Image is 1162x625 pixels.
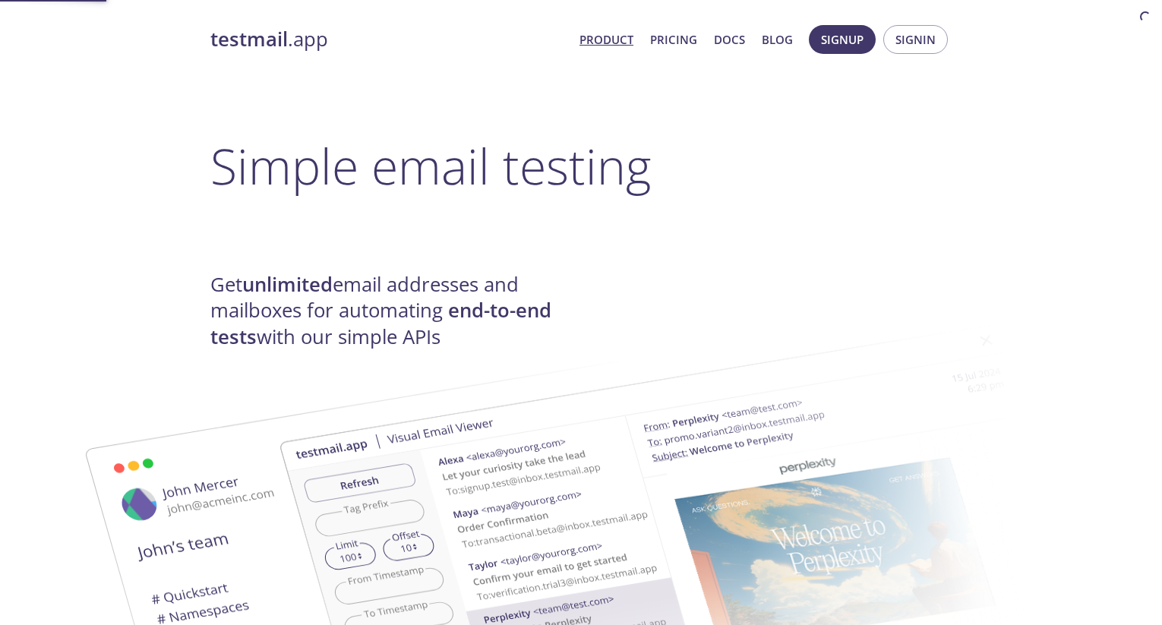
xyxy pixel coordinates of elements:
strong: end-to-end tests [210,297,551,349]
a: Pricing [650,30,697,49]
button: Signup [809,25,876,54]
span: Signup [821,30,864,49]
h4: Get email addresses and mailboxes for automating with our simple APIs [210,272,581,350]
strong: unlimited [242,271,333,298]
h1: Simple email testing [210,137,952,195]
a: Docs [714,30,745,49]
button: Signin [883,25,948,54]
a: Blog [762,30,793,49]
a: Product [579,30,633,49]
strong: testmail [210,26,288,52]
a: testmail.app [210,27,567,52]
span: Signin [895,30,936,49]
